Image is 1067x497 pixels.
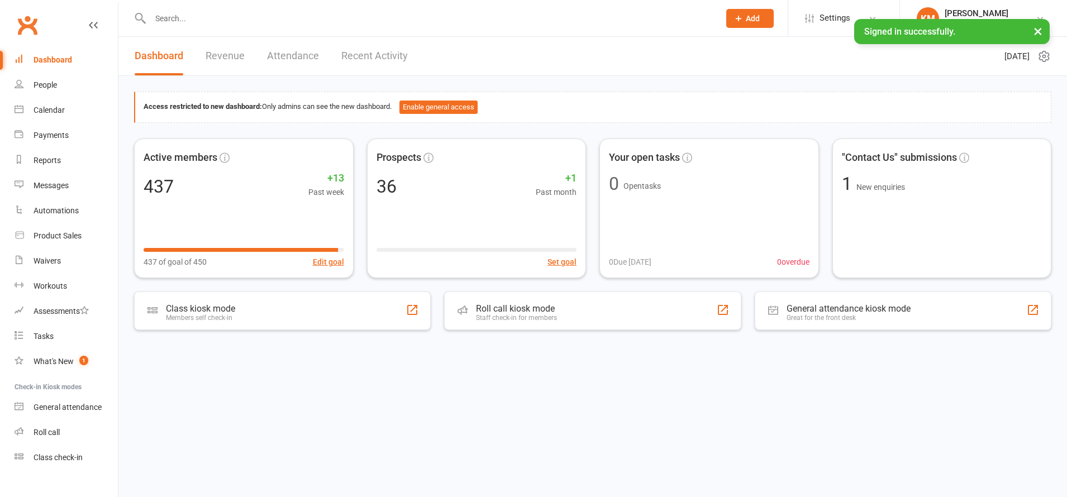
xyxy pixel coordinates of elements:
[341,37,408,75] a: Recent Activity
[536,170,577,187] span: +1
[609,256,651,268] span: 0 Due [DATE]
[377,178,397,195] div: 36
[34,106,65,114] div: Calendar
[313,256,344,268] button: Edit goal
[609,175,619,193] div: 0
[267,37,319,75] a: Attendance
[15,223,118,248] a: Product Sales
[15,445,118,470] a: Class kiosk mode
[536,186,577,198] span: Past month
[34,206,79,215] div: Automations
[135,37,183,75] a: Dashboard
[206,37,245,75] a: Revenue
[856,183,905,192] span: New enquiries
[34,80,57,89] div: People
[34,256,61,265] div: Waivers
[34,357,74,366] div: What's New
[34,156,61,165] div: Reports
[917,7,939,30] div: KM
[820,6,850,31] span: Settings
[34,55,72,64] div: Dashboard
[864,26,955,37] span: Signed in successfully.
[34,428,60,437] div: Roll call
[15,299,118,324] a: Assessments
[15,198,118,223] a: Automations
[15,73,118,98] a: People
[547,256,577,268] button: Set goal
[34,307,89,316] div: Assessments
[34,453,83,462] div: Class check-in
[842,150,957,166] span: "Contact Us" submissions
[144,101,1042,114] div: Only admins can see the new dashboard.
[476,303,557,314] div: Roll call kiosk mode
[476,314,557,322] div: Staff check-in for members
[1028,19,1048,43] button: ×
[15,148,118,173] a: Reports
[15,173,118,198] a: Messages
[1004,50,1030,63] span: [DATE]
[34,181,69,190] div: Messages
[15,248,118,274] a: Waivers
[15,324,118,349] a: Tasks
[147,11,712,26] input: Search...
[377,150,421,166] span: Prospects
[34,281,67,290] div: Workouts
[746,14,760,23] span: Add
[144,102,262,111] strong: Access restricted to new dashboard:
[15,98,118,123] a: Calendar
[144,150,217,166] span: Active members
[399,101,478,114] button: Enable general access
[623,181,661,190] span: Open tasks
[15,274,118,299] a: Workouts
[609,150,680,166] span: Your open tasks
[15,395,118,420] a: General attendance kiosk mode
[34,131,69,140] div: Payments
[308,186,344,198] span: Past week
[777,256,809,268] span: 0 overdue
[79,356,88,365] span: 1
[945,8,1008,18] div: [PERSON_NAME]
[166,314,235,322] div: Members self check-in
[15,349,118,374] a: What's New1
[34,231,82,240] div: Product Sales
[726,9,774,28] button: Add
[787,303,911,314] div: General attendance kiosk mode
[945,18,1008,28] div: Terang Fitness
[15,420,118,445] a: Roll call
[15,47,118,73] a: Dashboard
[144,256,207,268] span: 437 of goal of 450
[34,403,102,412] div: General attendance
[842,173,856,194] span: 1
[15,123,118,148] a: Payments
[308,170,344,187] span: +13
[166,303,235,314] div: Class kiosk mode
[34,332,54,341] div: Tasks
[787,314,911,322] div: Great for the front desk
[144,178,174,195] div: 437
[13,11,41,39] a: Clubworx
